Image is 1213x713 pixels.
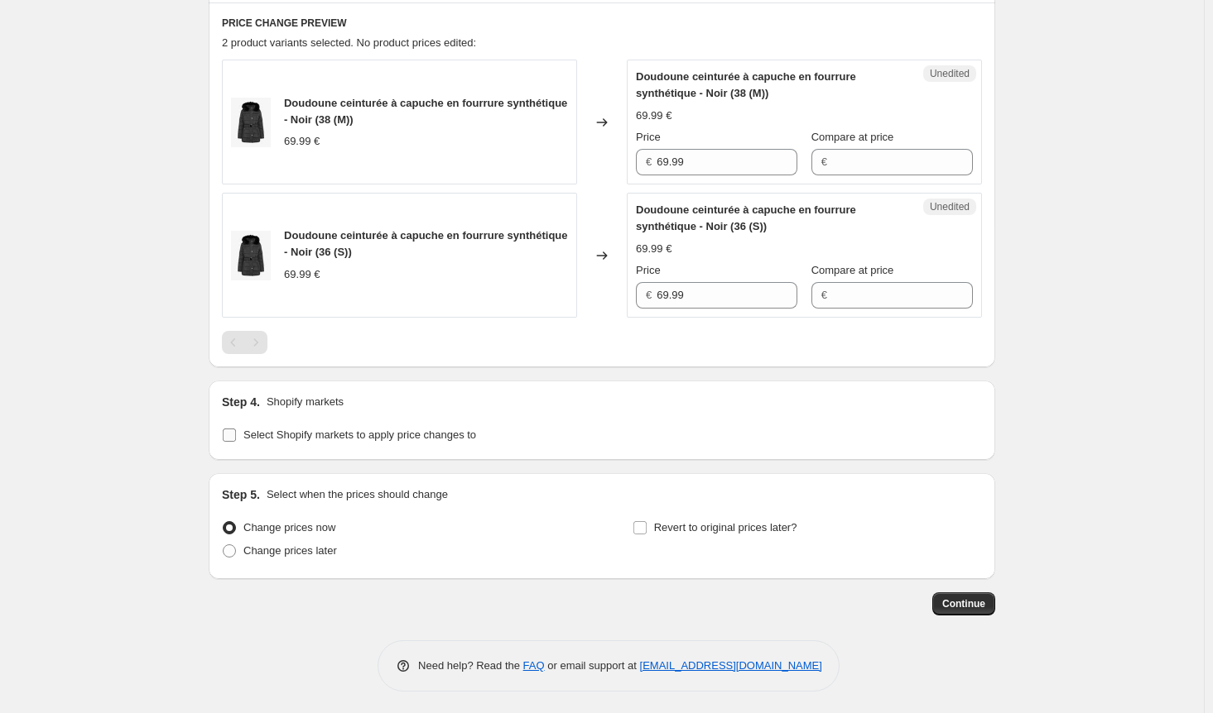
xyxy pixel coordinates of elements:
h6: PRICE CHANGE PREVIEW [222,17,982,30]
span: Price [636,264,661,276]
span: 69.99 € [284,135,320,147]
span: Doudoune ceinturée à capuche en fourrure synthétique - Noir (38 (M)) [636,70,856,99]
h2: Step 5. [222,486,260,503]
a: FAQ [523,659,545,672]
span: 69.99 € [284,268,320,280]
img: JOA-5415-1_80x.jpg [231,231,271,280]
span: 2 product variants selected. No product prices edited: [222,36,476,49]
img: JOA-5415-1_80x.jpg [231,98,271,147]
span: Compare at price [811,131,894,143]
span: € [821,156,827,168]
span: Continue [942,597,985,610]
span: Unedited [930,200,970,213]
p: Select when the prices should change [267,486,448,503]
span: Select Shopify markets to apply price changes to [243,428,476,441]
span: 69.99 € [636,242,671,255]
span: Revert to original prices later? [654,521,797,534]
span: 69.99 € [636,109,671,122]
a: [EMAIL_ADDRESS][DOMAIN_NAME] [640,659,822,672]
button: Continue [932,592,995,615]
span: Need help? Read the [418,659,523,672]
h2: Step 4. [222,394,260,410]
span: or email support at [545,659,640,672]
p: Shopify markets [267,394,344,410]
span: Doudoune ceinturée à capuche en fourrure synthétique - Noir (36 (S)) [284,229,567,258]
span: € [646,156,652,168]
span: € [646,289,652,301]
span: Change prices now [243,521,335,534]
span: Change prices later [243,544,337,557]
span: Compare at price [811,264,894,276]
span: Unedited [930,67,970,80]
span: € [821,289,827,301]
span: Doudoune ceinturée à capuche en fourrure synthétique - Noir (36 (S)) [636,203,856,232]
nav: Pagination [222,331,267,354]
span: Price [636,131,661,143]
span: Doudoune ceinturée à capuche en fourrure synthétique - Noir (38 (M)) [284,97,567,126]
